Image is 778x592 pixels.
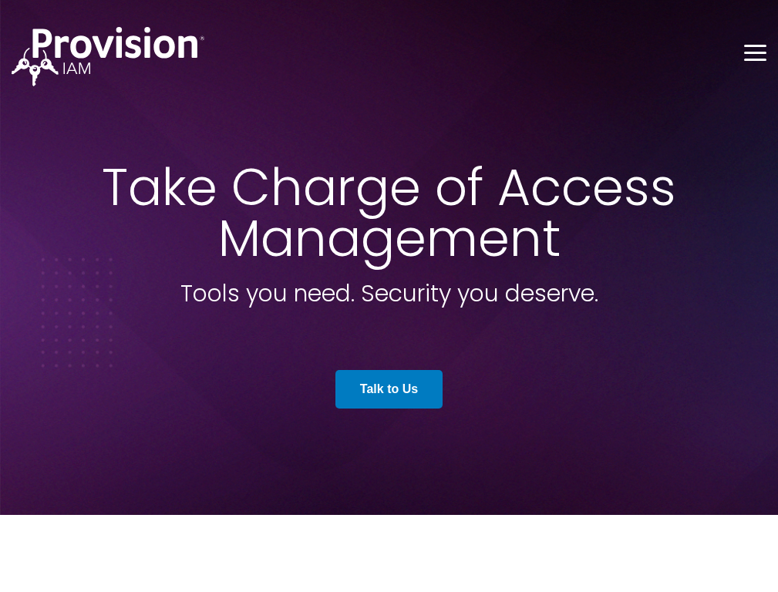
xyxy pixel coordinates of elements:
[744,45,766,59] button: Toggle Side Menu
[12,27,204,86] img: ProvisionIAM-Logo-White
[180,277,598,310] span: Tools you need. Security you deserve.
[102,152,676,274] span: Take Charge of Access Management
[360,382,418,395] strong: Talk to Us
[335,370,443,409] a: Talk to Us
